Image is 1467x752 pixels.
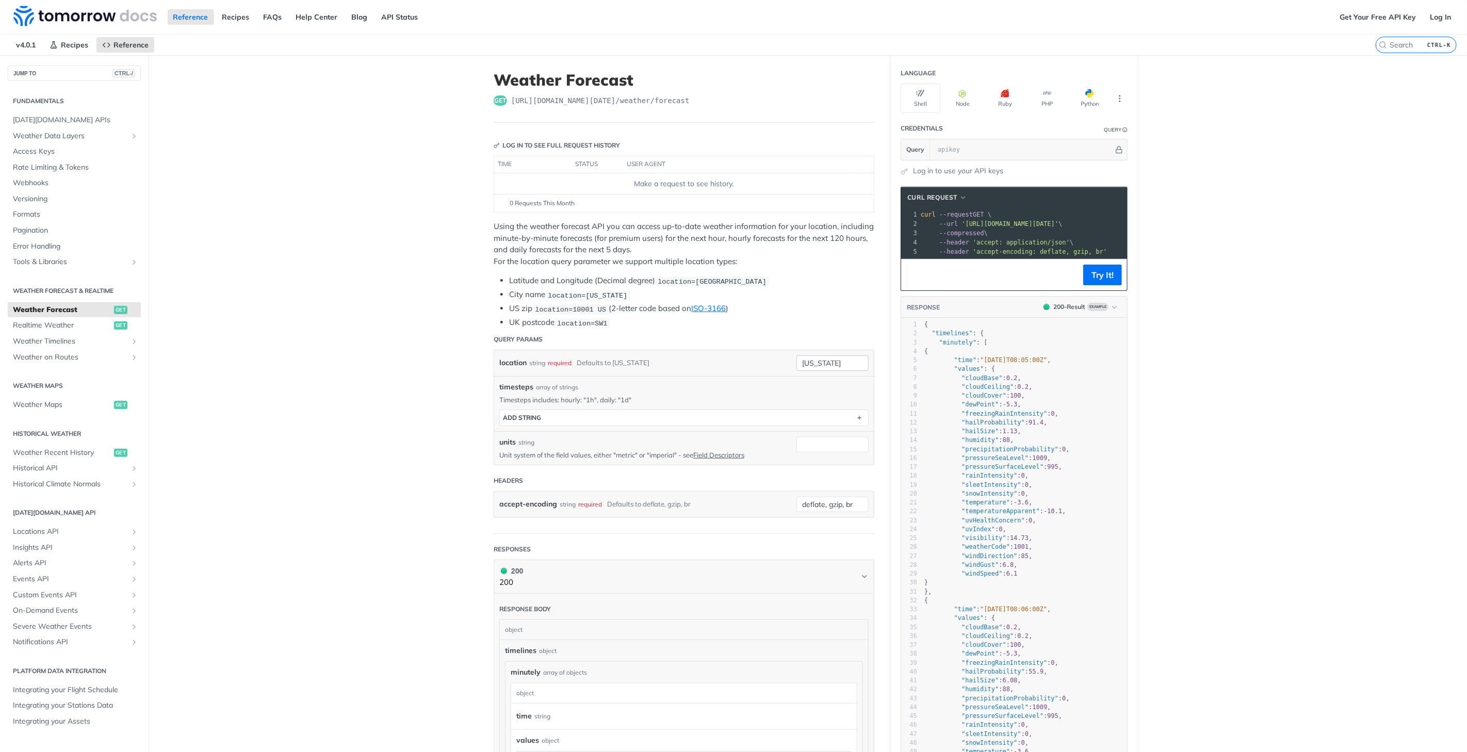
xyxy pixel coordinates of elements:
[1014,543,1029,550] span: 1001
[939,339,976,346] span: "minutely"
[13,400,111,410] span: Weather Maps
[924,517,1036,524] span: : ,
[535,305,606,313] span: location=10001 US
[8,191,141,207] a: Versioning
[548,355,572,370] div: required
[8,144,141,159] a: Access Keys
[961,526,995,533] span: "uvIndex"
[494,335,543,344] div: Query Params
[1006,374,1018,382] span: 0.2
[961,446,1058,453] span: "precipitationProbability"
[901,338,917,347] div: 3
[13,352,127,363] span: Weather on Routes
[906,267,921,283] button: Copy to clipboard
[901,391,917,400] div: 9
[961,392,1006,399] span: "cloudCover"
[8,96,141,106] h2: Fundamentals
[8,445,141,461] a: Weather Recent Historyget
[8,571,141,587] a: Events APIShow subpages for Events API
[901,69,936,78] div: Language
[901,400,917,409] div: 10
[494,71,874,89] h1: Weather Forecast
[8,461,141,476] a: Historical APIShow subpages for Historical API
[113,40,149,50] span: Reference
[939,220,958,227] span: --url
[13,146,138,157] span: Access Keys
[1006,401,1018,408] span: 5.3
[924,330,984,337] span: : {
[494,95,507,106] span: get
[921,211,936,218] span: curl
[901,124,943,133] div: Credentials
[13,606,127,616] span: On-Demand Events
[499,565,869,588] button: 200 200200
[924,348,928,355] span: {
[13,305,111,315] span: Weather Forecast
[961,472,1017,479] span: "rainIntensity"
[494,142,500,149] svg: Key
[8,381,141,390] h2: Weather Maps
[961,534,1006,542] span: "visibility"
[1047,463,1058,470] span: 995
[499,450,781,460] p: Unit system of the field values, either "metric" or "imperial" - see
[999,526,1003,533] span: 0
[961,561,999,568] span: "windGust"
[924,472,1029,479] span: : ,
[1038,302,1122,312] button: 200200-ResultExample
[924,534,1033,542] span: : ,
[13,209,138,220] span: Formats
[924,561,1018,568] span: : ,
[494,221,874,267] p: Using the weather forecast API you can access up-to-date weather information for your location, i...
[924,321,928,328] span: {
[692,303,726,313] a: ISO-3166
[924,499,1033,506] span: : ,
[1044,508,1047,515] span: -
[1029,419,1044,426] span: 91.4
[924,508,1066,515] span: : ,
[13,131,127,141] span: Weather Data Layers
[901,84,940,113] button: Shell
[8,254,141,270] a: Tools & LibrariesShow subpages for Tools & Libraries
[623,156,853,173] th: user agent
[961,481,1021,488] span: "sleetIntensity"
[577,355,649,370] div: Defaults to [US_STATE]
[860,573,869,581] svg: Chevron
[494,545,531,554] div: Responses
[901,489,917,498] div: 20
[1425,40,1454,50] kbd: CTRL-K
[529,355,545,370] div: string
[8,714,141,729] a: Integrating your Assets
[1028,84,1067,113] button: PHP
[168,9,214,25] a: Reference
[924,543,1033,550] span: : ,
[1029,517,1032,524] span: 0
[498,178,870,189] div: Make a request to see history.
[548,291,627,299] span: location=[US_STATE]
[112,69,135,77] span: CTRL-/
[906,302,940,313] button: RESPONSE
[954,365,984,372] span: "values"
[924,436,1014,444] span: : ,
[114,401,127,409] span: get
[8,397,141,413] a: Weather Mapsget
[924,552,1033,560] span: : ,
[8,160,141,175] a: Rate Limiting & Tokens
[901,516,917,525] div: 23
[13,115,138,125] span: [DATE][DOMAIN_NAME] APIs
[901,481,917,489] div: 19
[8,587,141,603] a: Custom Events APIShow subpages for Custom Events API
[560,497,576,512] div: string
[557,319,607,327] span: location=SW1
[924,356,1051,364] span: : ,
[494,141,620,150] div: Log in to see full request history
[1334,9,1422,25] a: Get Your Free API Key
[924,339,988,346] span: : [
[130,591,138,599] button: Show subpages for Custom Events API
[1021,472,1025,479] span: 0
[130,544,138,552] button: Show subpages for Insights API
[924,392,1025,399] span: : ,
[961,499,1010,506] span: "temperature"
[924,481,1033,488] span: : ,
[901,471,917,480] div: 18
[924,490,1029,497] span: : ,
